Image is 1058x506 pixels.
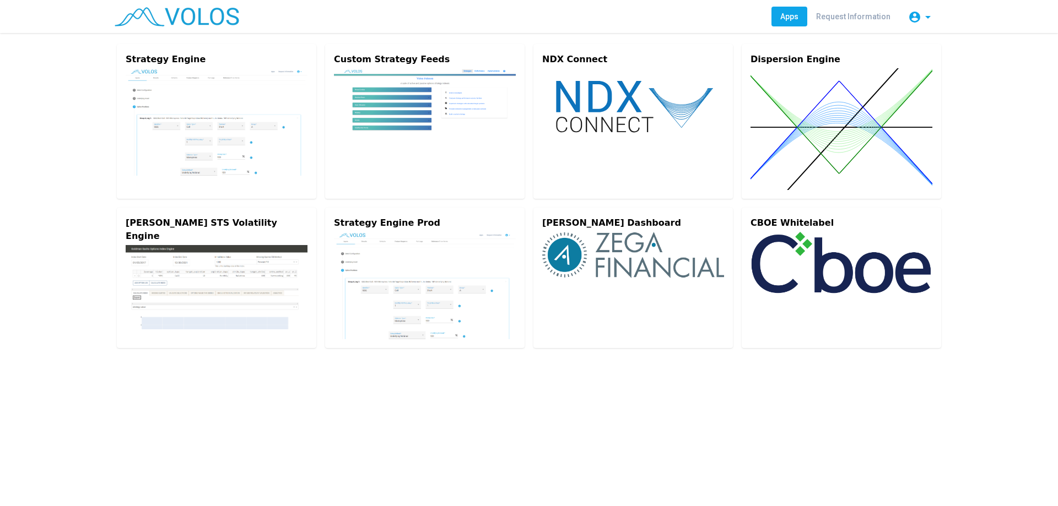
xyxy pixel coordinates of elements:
div: [PERSON_NAME] Dashboard [542,216,724,230]
img: dispersion.svg [751,68,932,190]
img: ndx-connect.svg [542,68,724,144]
img: zega-logo.png [542,232,724,278]
span: Apps [780,12,798,21]
img: strategy-engine.png [126,68,307,176]
mat-icon: account_circle [908,10,921,24]
a: Apps [771,7,807,26]
div: Strategy Engine [126,53,307,66]
div: NDX Connect [542,53,724,66]
img: custom.png [334,68,516,155]
div: CBOE Whitelabel [751,216,932,230]
span: Request Information [816,12,890,21]
img: cboe-logo.png [751,232,932,293]
mat-icon: arrow_drop_down [921,10,935,24]
div: [PERSON_NAME] STS Volatility Engine [126,216,307,243]
img: gs-engine.png [126,245,307,329]
img: strategy-engine.png [334,232,516,339]
a: Request Information [807,7,899,26]
div: Strategy Engine Prod [334,216,516,230]
div: Custom Strategy Feeds [334,53,516,66]
div: Dispersion Engine [751,53,932,66]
